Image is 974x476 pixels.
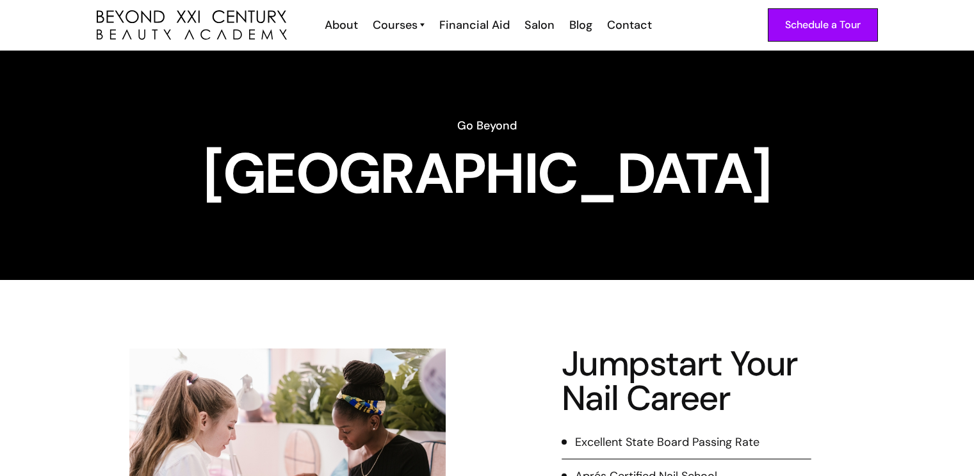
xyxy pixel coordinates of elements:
h2: Jumpstart Your Nail Career [562,347,811,416]
div: Salon [524,17,555,33]
div: Contact [607,17,652,33]
div: Blog [569,17,592,33]
a: Contact [599,17,658,33]
a: Courses [373,17,425,33]
a: Salon [516,17,561,33]
strong: [GEOGRAPHIC_DATA] [203,137,770,210]
img: beyond 21st century beauty academy logo [97,10,287,40]
h6: Go Beyond [97,117,878,134]
a: Schedule a Tour [768,8,878,42]
div: Financial Aid [439,17,510,33]
div: Courses [373,17,418,33]
a: home [97,10,287,40]
div: About [325,17,358,33]
a: Financial Aid [431,17,516,33]
div: Excellent State Board Passing Rate [575,434,759,450]
a: Blog [561,17,599,33]
a: About [316,17,364,33]
div: Schedule a Tour [785,17,861,33]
